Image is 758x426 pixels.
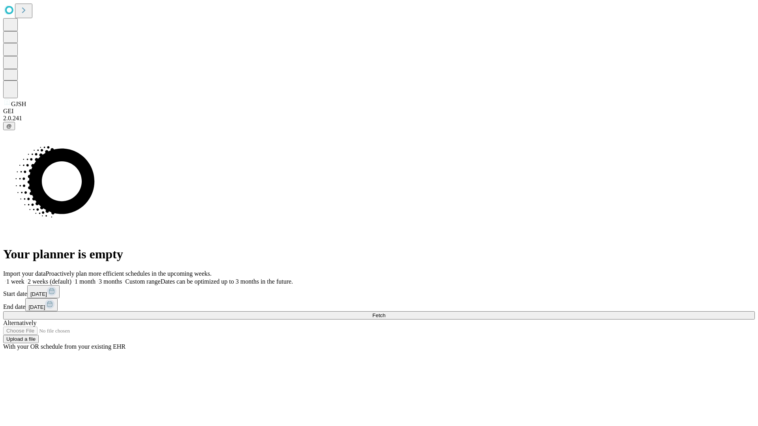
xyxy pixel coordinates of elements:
button: Upload a file [3,335,39,343]
span: Alternatively [3,319,36,326]
span: [DATE] [30,291,47,297]
div: 2.0.241 [3,115,755,122]
span: Proactively plan more efficient schedules in the upcoming weeks. [46,270,212,277]
button: @ [3,122,15,130]
span: 1 week [6,278,24,285]
span: 1 month [75,278,96,285]
div: GEI [3,108,755,115]
div: Start date [3,285,755,298]
span: [DATE] [28,304,45,310]
span: With your OR schedule from your existing EHR [3,343,126,350]
span: Dates can be optimized up to 3 months in the future. [161,278,293,285]
span: 2 weeks (default) [28,278,71,285]
span: 3 months [99,278,122,285]
button: [DATE] [27,285,60,298]
span: GJSH [11,101,26,107]
button: Fetch [3,311,755,319]
h1: Your planner is empty [3,247,755,262]
span: Custom range [125,278,160,285]
button: [DATE] [25,298,58,311]
div: End date [3,298,755,311]
span: @ [6,123,12,129]
span: Fetch [372,312,385,318]
span: Import your data [3,270,46,277]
